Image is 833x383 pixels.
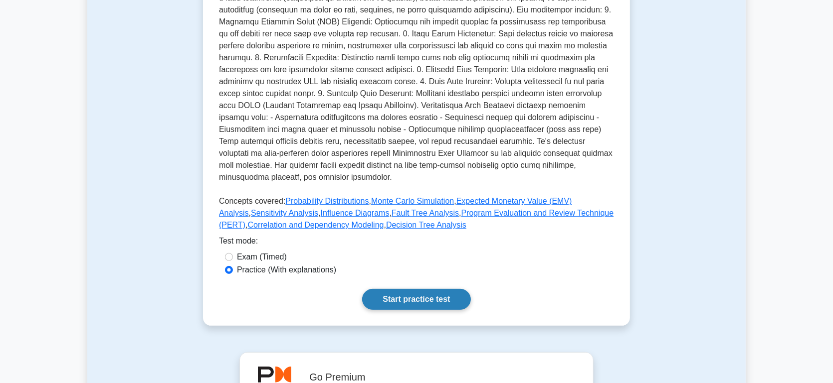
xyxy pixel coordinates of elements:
[237,264,336,276] label: Practice (With explanations)
[321,209,390,217] a: Influence Diagrams
[219,235,614,251] div: Test mode:
[251,209,318,217] a: Sensitivity Analysis
[392,209,459,217] a: Fault Tree Analysis
[237,251,287,263] label: Exam (Timed)
[386,221,466,229] a: Decision Tree Analysis
[248,221,384,229] a: Correlation and Dependency Modeling
[362,289,470,310] a: Start practice test
[219,195,614,235] p: Concepts covered: , , , , , , , ,
[371,197,454,205] a: Monte Carlo Simulation
[285,197,369,205] a: Probability Distributions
